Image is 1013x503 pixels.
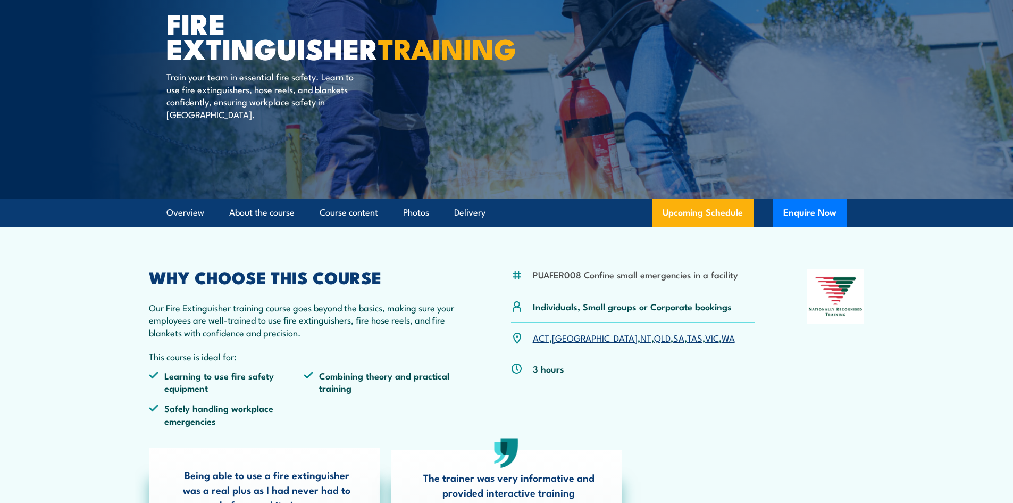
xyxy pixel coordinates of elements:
li: Combining theory and practical training [304,369,459,394]
h1: Fire Extinguisher [166,11,429,60]
a: SA [673,331,684,344]
a: [GEOGRAPHIC_DATA] [552,331,638,344]
button: Enquire Now [773,199,847,227]
li: Safely handling workplace emergencies [149,402,304,427]
p: 3 hours [533,362,564,375]
li: Learning to use fire safety equipment [149,369,304,394]
a: NT [640,331,651,344]
a: Delivery [454,199,485,227]
a: Upcoming Schedule [652,199,754,227]
p: This course is ideal for: [149,350,459,362]
p: Our Fire Extinguisher training course goes beyond the basics, making sure your employees are well... [149,301,459,339]
a: Overview [166,199,204,227]
a: WA [722,331,735,344]
a: TAS [687,331,702,344]
p: Train your team in essential fire safety. Learn to use fire extinguishers, hose reels, and blanke... [166,70,361,120]
a: QLD [654,331,671,344]
a: VIC [705,331,719,344]
li: PUAFER008 Confine small emergencies in a facility [533,268,738,281]
a: ACT [533,331,549,344]
h2: WHY CHOOSE THIS COURSE [149,269,459,284]
a: Photos [403,199,429,227]
a: Course content [320,199,378,227]
p: , , , , , , , [533,332,735,344]
img: Nationally Recognised Training logo. [807,269,865,324]
p: Individuals, Small groups or Corporate bookings [533,300,732,312]
a: About the course [229,199,295,227]
strong: TRAINING [378,26,516,70]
